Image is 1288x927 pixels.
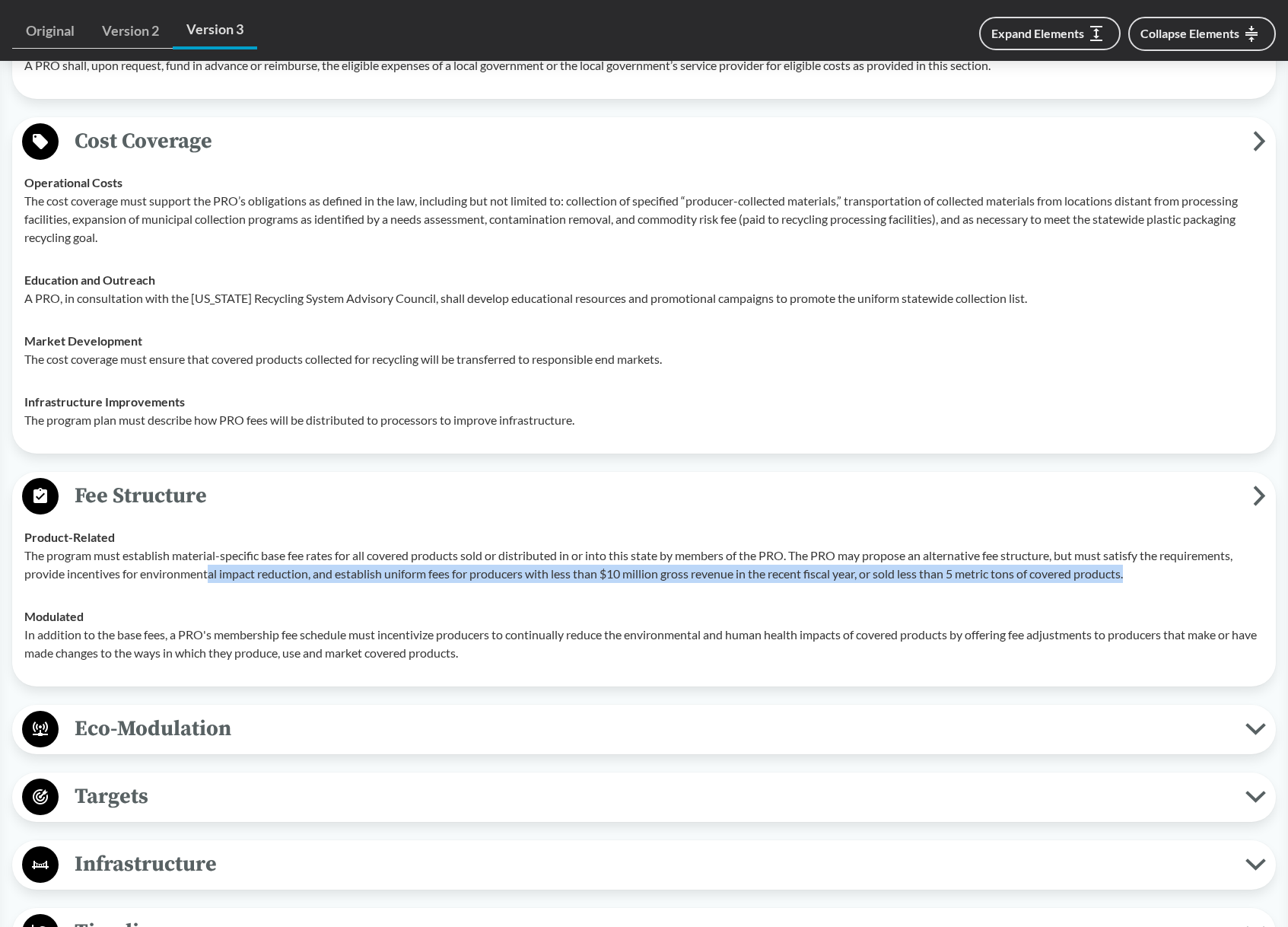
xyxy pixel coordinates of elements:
strong: Infrastructure Improvements [24,394,185,409]
strong: Operational Costs [24,175,122,190]
span: Cost Coverage [59,124,1253,158]
span: Eco-Modulation [59,712,1245,746]
p: The cost coverage must support the PRO’s obligations as defined in the law, including but not lim... [24,192,1264,247]
span: Infrastructure [59,847,1245,881]
span: Targets [59,779,1245,814]
p: A PRO shall, upon request, fund in advance or reimburse, the eligible expenses of a local governm... [24,56,1264,75]
p: A PRO, in consultation with the [US_STATE] Recycling System Advisory Council, shall develop educa... [24,289,1264,307]
p: The program plan must describe how PRO fees will be distributed to processors to improve infrastr... [24,411,1264,429]
a: Version 3 [173,12,257,49]
button: Expand Elements [979,17,1121,50]
span: Fee Structure [59,479,1253,513]
a: Version 2 [88,14,173,49]
strong: Modulated [24,609,84,623]
strong: Market Development [24,333,142,348]
strong: Product-Related [24,530,115,544]
p: The program must establish material-specific base fee rates for all covered products sold or dist... [24,546,1264,583]
button: Infrastructure [17,846,1271,884]
button: Eco-Modulation [17,710,1271,749]
p: The cost coverage must ensure that covered products collected for recycling will be transferred t... [24,350,1264,368]
button: Collapse Elements [1128,17,1276,51]
button: Fee Structure [17,477,1271,516]
p: In addition to the base fees, a PRO's membership fee schedule must incentivize producers to conti... [24,626,1264,662]
button: Cost Coverage [17,123,1271,161]
button: Targets [17,778,1271,817]
strong: Education and Outreach [24,272,155,287]
a: Original [12,14,88,49]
